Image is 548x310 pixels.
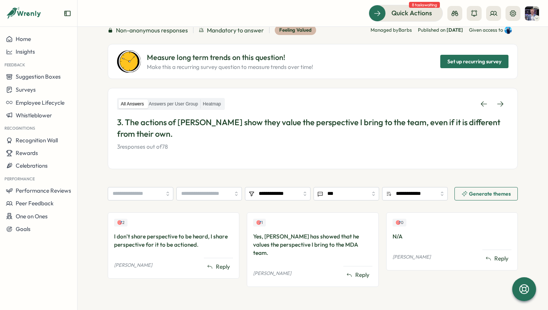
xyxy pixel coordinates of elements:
[447,27,463,33] span: [DATE]
[504,26,512,34] img: Henry Innis
[454,187,518,200] button: Generate themes
[371,27,412,34] p: Managed by
[391,8,432,18] span: Quick Actions
[119,99,146,109] label: All Answers
[440,55,508,68] button: Set up recurring survey
[114,219,127,227] div: Upvotes
[16,48,35,55] span: Insights
[494,254,508,263] span: Reply
[409,2,440,8] span: 8 tasks waiting
[393,254,431,260] p: [PERSON_NAME]
[114,262,152,269] p: [PERSON_NAME]
[16,187,71,194] span: Performance Reviews
[253,232,372,257] div: Yes, [PERSON_NAME] has showed that he values the perspective I bring to the MDA team.
[16,73,61,80] span: Suggestion Boxes
[469,191,511,196] span: Generate themes
[16,225,31,232] span: Goals
[147,52,313,63] p: Measure long term trends on this question!
[204,261,233,272] button: Reply
[16,99,64,106] span: Employee Lifecycle
[216,263,230,271] span: Reply
[16,86,36,93] span: Surveys
[253,219,266,227] div: Upvotes
[525,6,539,20] img: Shane Treeves
[201,99,223,109] label: Heatmap
[16,162,48,169] span: Celebrations
[482,253,511,264] button: Reply
[16,200,54,207] span: Peer Feedback
[16,137,58,144] span: Recognition Wall
[117,117,508,140] p: 3. The actions of [PERSON_NAME] show they value the perspective I bring to the team, even if it i...
[116,26,188,35] span: Non-anonymous responses
[469,27,503,34] p: Given access to
[355,271,369,279] span: Reply
[207,26,264,35] span: Mandatory to answer
[369,5,443,21] button: Quick Actions
[117,143,508,151] p: 3 responses out of 78
[16,112,52,119] span: Whistleblower
[418,27,463,34] span: Published on
[393,219,406,227] div: Upvotes
[147,99,200,109] label: Answers per User Group
[147,63,313,71] p: Make this a recurring survey question to measure trends over time!
[16,149,38,156] span: Rewards
[16,213,48,220] span: One on Ones
[393,232,511,241] div: N/A
[253,270,291,277] p: [PERSON_NAME]
[399,27,412,33] span: Barbs
[343,269,372,281] button: Reply
[16,35,31,42] span: Home
[275,25,316,35] div: Feeling Valued
[447,55,501,68] span: Set up recurring survey
[64,10,71,17] button: Expand sidebar
[114,232,233,249] div: I don't share perspective to be heard, I share perspective for it to be actioned.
